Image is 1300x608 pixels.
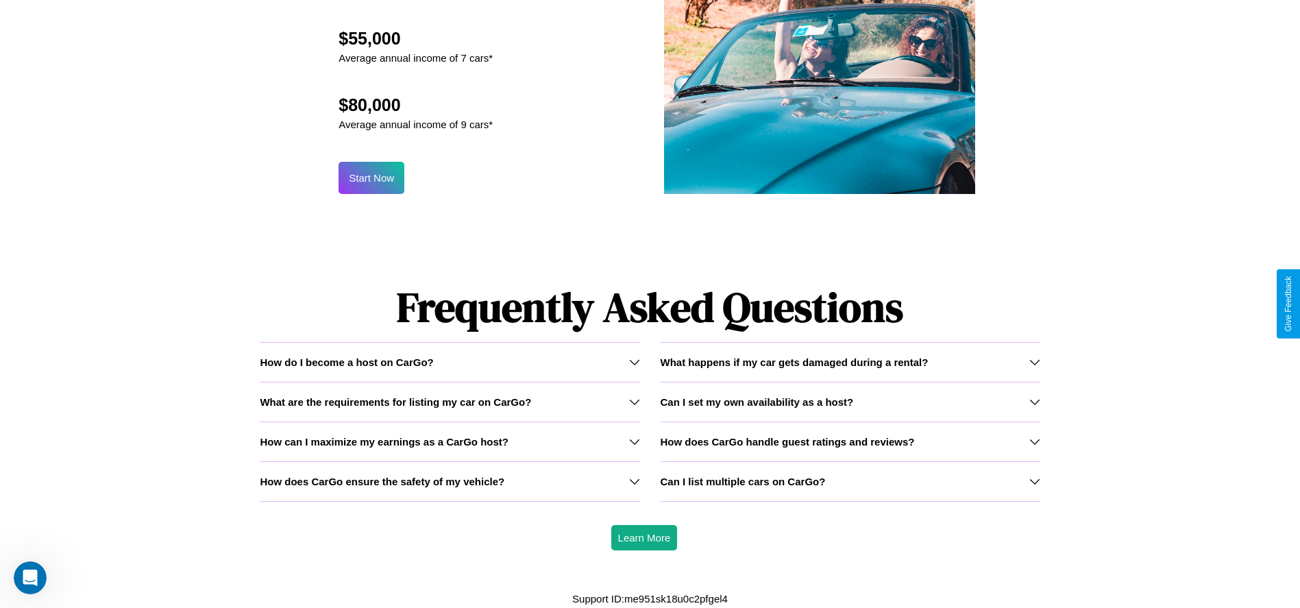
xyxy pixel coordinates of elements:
[661,356,929,368] h3: What happens if my car gets damaged during a rental?
[661,396,854,408] h3: Can I set my own availability as a host?
[260,476,504,487] h3: How does CarGo ensure the safety of my vehicle?
[260,356,433,368] h3: How do I become a host on CarGo?
[339,162,404,194] button: Start Now
[260,436,508,448] h3: How can I maximize my earnings as a CarGo host?
[611,525,678,550] button: Learn More
[260,272,1040,342] h1: Frequently Asked Questions
[14,561,47,594] iframe: Intercom live chat
[572,589,728,608] p: Support ID: me951sk18u0c2pfgel4
[1284,276,1293,332] div: Give Feedback
[661,436,915,448] h3: How does CarGo handle guest ratings and reviews?
[339,95,493,115] h2: $80,000
[260,396,531,408] h3: What are the requirements for listing my car on CarGo?
[339,115,493,134] p: Average annual income of 9 cars*
[661,476,826,487] h3: Can I list multiple cars on CarGo?
[339,29,493,49] h2: $55,000
[339,49,493,67] p: Average annual income of 7 cars*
